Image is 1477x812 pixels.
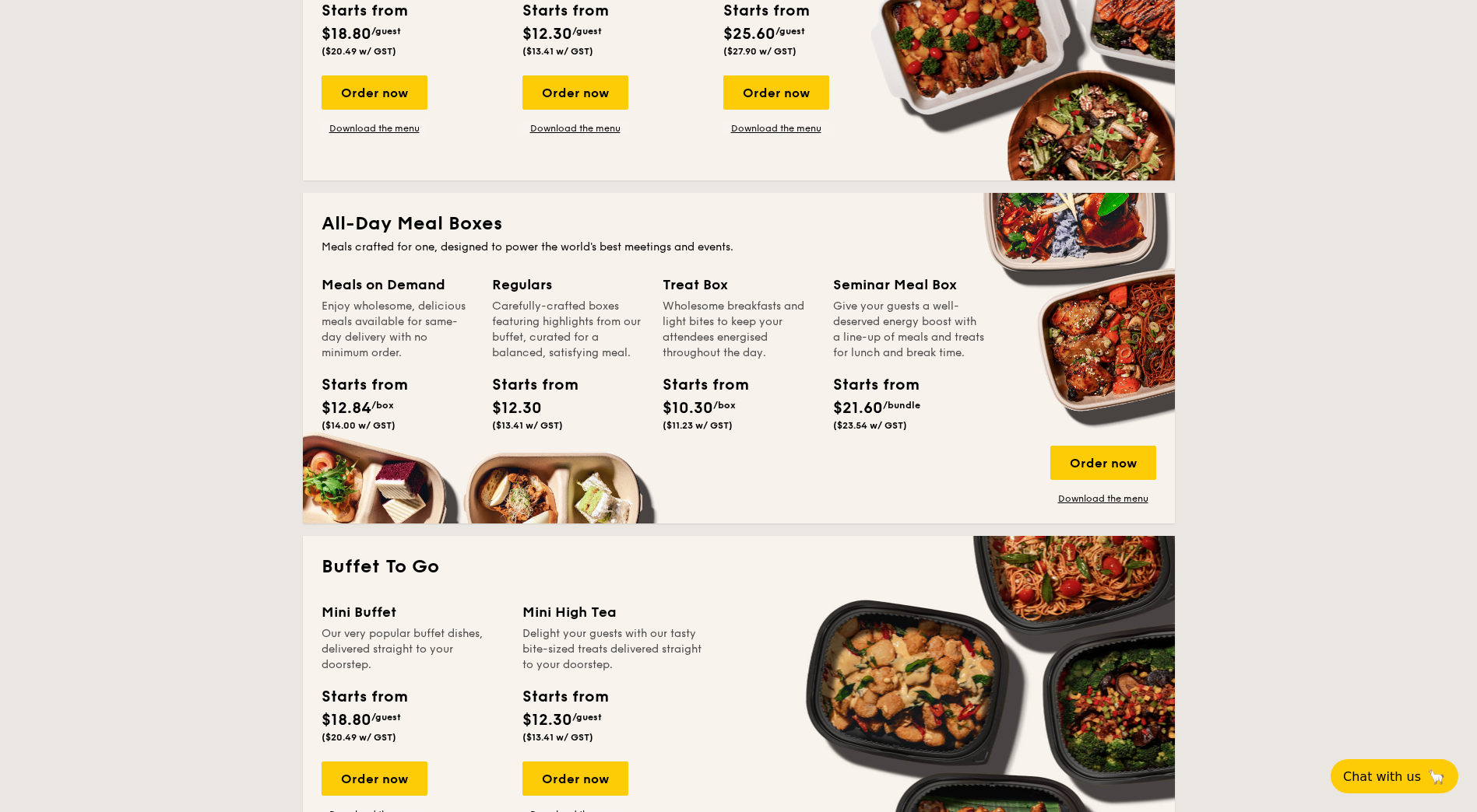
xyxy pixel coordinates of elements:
span: /box [371,400,394,411]
span: ($14.00 w/ GST) [322,420,396,431]
div: Enjoy wholesome, delicious meals available for same-day delivery with no minimum order. [322,299,473,361]
div: Our very popular buffet dishes, delivered straight to your doorstep. [322,626,504,673]
div: Order now [522,761,628,796]
h2: All-Day Meal Boxes [322,212,1156,236]
span: $12.30 [522,25,572,44]
span: $12.84 [322,399,371,418]
span: ($27.90 w/ GST) [723,46,797,57]
div: Give your guests a well-deserved energy boost with a line-up of meals and treats for lunch and br... [833,299,985,361]
span: $21.60 [833,399,883,418]
span: $10.30 [663,399,713,418]
span: /bundle [883,400,920,411]
span: Chat with us [1343,769,1421,784]
span: /guest [572,26,602,37]
span: /box [713,400,736,411]
span: /guest [775,26,805,37]
span: ($13.41 w/ GST) [492,420,563,431]
div: Starts from [322,373,392,397]
div: Mini High Tea [522,601,705,623]
span: $25.60 [723,25,775,44]
span: /guest [371,712,401,723]
span: ($20.49 w/ GST) [322,46,396,57]
div: Order now [322,75,427,110]
div: Order now [1050,446,1156,480]
div: Regulars [492,274,644,296]
div: Delight your guests with our tasty bite-sized treats delivered straight to your doorstep. [522,626,705,673]
a: Download the menu [322,122,427,135]
a: Download the menu [522,122,628,135]
span: $18.80 [322,25,371,44]
span: ($13.41 w/ GST) [522,46,593,57]
span: $18.80 [322,711,371,730]
span: ($13.41 w/ GST) [522,732,593,743]
div: Starts from [492,373,562,397]
div: Starts from [663,373,733,397]
h2: Buffet To Go [322,555,1156,579]
div: Order now [723,75,829,110]
a: Download the menu [1050,492,1156,505]
div: Treat Box [663,274,814,296]
div: Order now [522,75,628,110]
span: /guest [371,26,401,37]
span: /guest [572,712,602,723]
button: Chat with us🦙 [1331,759,1458,793]
a: Download the menu [723,122,829,135]
span: $12.30 [522,711,572,730]
div: Starts from [833,373,903,397]
span: ($20.49 w/ GST) [322,732,396,743]
span: 🦙 [1427,768,1446,786]
span: $12.30 [492,399,542,418]
div: Meals on Demand [322,274,473,296]
span: ($23.54 w/ GST) [833,420,907,431]
div: Order now [322,761,427,796]
div: Seminar Meal Box [833,274,985,296]
div: Wholesome breakfasts and light bites to keep your attendees energised throughout the day. [663,299,814,361]
div: Mini Buffet [322,601,504,623]
span: ($11.23 w/ GST) [663,420,733,431]
div: Starts from [522,685,607,709]
div: Starts from [322,685,406,709]
div: Meals crafted for one, designed to power the world's best meetings and events. [322,240,1156,255]
div: Carefully-crafted boxes featuring highlights from our buffet, curated for a balanced, satisfying ... [492,299,644,361]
